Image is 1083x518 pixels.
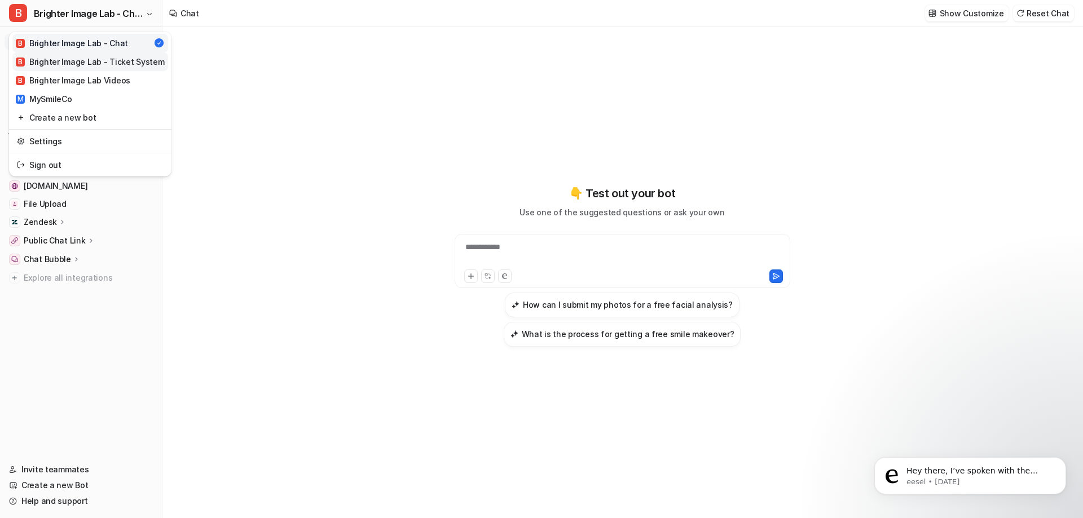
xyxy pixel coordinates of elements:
[9,32,171,176] div: BBrighter Image Lab - Chat
[857,433,1083,512] iframe: Intercom notifications message
[16,74,130,86] div: Brighter Image Lab Videos
[34,6,143,21] span: Brighter Image Lab - Chat
[17,112,25,123] img: reset
[16,95,25,104] span: M
[16,37,128,49] div: Brighter Image Lab - Chat
[12,108,168,127] a: Create a new bot
[9,4,27,22] span: B
[16,57,25,67] span: B
[17,159,25,171] img: reset
[12,156,168,174] a: Sign out
[16,39,25,48] span: B
[16,93,72,105] div: MySmileCo
[16,76,25,85] span: B
[12,132,168,150] a: Settings
[17,135,25,147] img: reset
[16,56,164,68] div: Brighter Image Lab - Ticket System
